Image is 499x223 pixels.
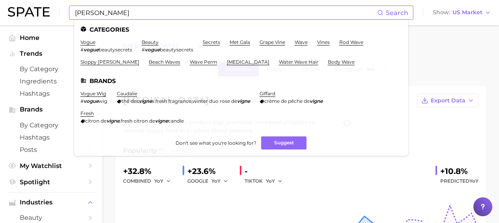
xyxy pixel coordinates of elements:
span: Hashtags [20,90,83,97]
a: fresh [80,110,94,116]
a: Ingredients [6,75,96,87]
div: , [80,118,184,124]
a: [MEDICAL_DATA] [227,59,269,65]
span: Don't see what you're looking for? [176,140,256,146]
div: +10.8% [440,165,478,178]
span: US Market [452,10,482,15]
span: by Category [20,65,83,73]
span: fresh citron de [121,118,155,124]
input: Search here for a brand, industry, or ingredient [74,6,377,19]
a: giffard [260,91,275,96]
span: beautysecrets [160,47,193,53]
a: secrets [203,39,220,45]
a: beach waves [149,59,180,65]
a: Spotlight [6,176,96,188]
button: Suggest [261,136,307,149]
button: YoY [266,176,283,186]
a: by Category [6,63,96,75]
a: wave [295,39,308,45]
span: YoY [469,178,478,184]
a: My Watchlist [6,160,96,172]
span: s fresh fragrance [152,98,191,104]
button: Industries [6,197,96,208]
button: YoY [154,176,171,186]
a: met gala [230,39,250,45]
span: beauty [20,214,83,221]
button: Brands [6,104,96,115]
span: Ingredients [20,77,83,85]
span: Posts [20,146,83,153]
button: ShowUS Market [431,8,493,18]
img: SPATE [8,7,50,17]
div: TIKTOK [245,176,288,186]
button: Export Data [417,94,478,107]
span: citron de [85,118,107,124]
span: YoY [211,178,221,184]
a: Hashtags [6,87,96,100]
span: YoY [154,178,163,184]
em: vigne [139,98,152,104]
span: thé des [121,98,139,104]
a: rod wave [339,39,363,45]
span: Export Data [431,97,465,104]
em: vigne [107,118,120,124]
div: +32.8% [123,165,176,178]
div: , [117,98,250,104]
span: Hashtags [20,134,83,141]
div: +23.6% [187,165,234,178]
span: Industries [20,199,83,206]
a: Posts [6,144,96,156]
button: Trends [6,48,96,60]
div: - [245,165,288,178]
li: Brands [80,77,402,84]
span: wig [99,98,107,104]
li: Categories [80,26,402,33]
span: Search [386,9,408,17]
button: YoY [211,176,228,186]
span: Show [433,10,450,15]
div: GOOGLE [187,176,234,186]
a: grape vine [260,39,285,45]
a: wave perm [190,59,217,65]
em: vigne [155,118,168,124]
a: water wave hair [279,59,318,65]
em: vogue [84,47,99,53]
span: Home [20,34,83,42]
a: vogue [80,39,95,45]
em: vogue [145,47,160,53]
span: # [142,47,145,53]
span: Predicted [440,176,478,186]
span: Spotlight [20,178,83,186]
a: Home [6,32,96,44]
span: YoY [266,178,275,184]
span: # [80,98,84,104]
span: beautysecrets [99,47,132,53]
em: vigne [310,98,323,104]
a: by Category [6,119,96,131]
em: vogue [84,98,99,104]
a: sloppy [PERSON_NAME] [80,59,139,65]
a: caudalie [117,91,137,96]
span: crème de pêche de [264,98,310,104]
span: winter duo rose de [192,98,237,104]
span: # [80,47,84,53]
em: vigne [237,98,250,104]
span: candle [168,118,184,124]
span: Trends [20,50,83,57]
a: Hashtags [6,131,96,144]
a: vogue wig [80,91,106,96]
a: vines [317,39,330,45]
a: body wave [328,59,355,65]
a: beauty [142,39,159,45]
div: combined [123,176,176,186]
span: Brands [20,106,83,113]
span: by Category [20,121,83,129]
span: My Watchlist [20,162,83,170]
